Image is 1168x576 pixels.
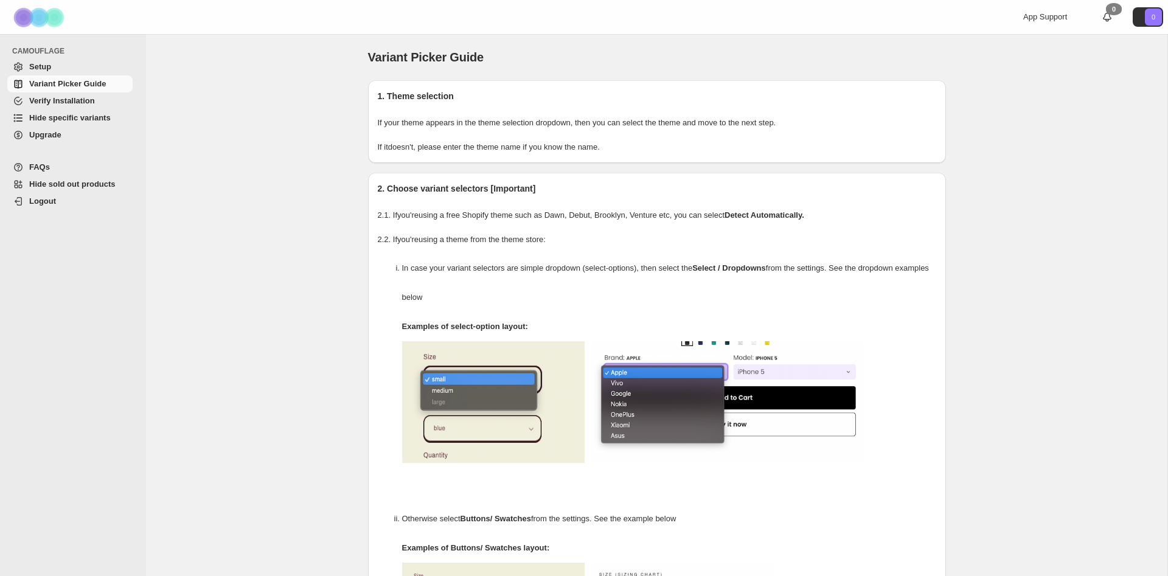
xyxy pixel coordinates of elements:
p: In case your variant selectors are simple dropdown (select-options), then select the from the set... [402,254,936,312]
img: Camouflage [10,1,71,34]
a: 0 [1101,11,1113,23]
h2: 2. Choose variant selectors [Important] [378,182,936,195]
span: Variant Picker Guide [29,79,106,88]
p: Otherwise select from the settings. See the example below [402,504,936,533]
a: Hide specific variants [7,109,133,127]
a: FAQs [7,159,133,176]
a: Verify Installation [7,92,133,109]
span: Upgrade [29,130,61,139]
span: CAMOUFLAGE [12,46,137,56]
span: FAQs [29,162,50,172]
strong: Buttons/ Swatches [461,514,531,523]
a: Hide sold out products [7,176,133,193]
a: Variant Picker Guide [7,75,133,92]
span: Verify Installation [29,96,95,105]
img: camouflage-select-options-2 [591,341,864,463]
strong: Detect Automatically. [725,210,804,220]
p: 2.1. If you're using a free Shopify theme such as Dawn, Debut, Brooklyn, Venture etc, you can select [378,209,936,221]
strong: Examples of select-option layout: [402,322,528,331]
span: Variant Picker Guide [368,50,484,64]
img: camouflage-select-options [402,341,585,463]
a: Upgrade [7,127,133,144]
strong: Select / Dropdowns [692,263,766,272]
a: Setup [7,58,133,75]
span: Logout [29,196,56,206]
p: If your theme appears in the theme selection dropdown, then you can select the theme and move to ... [378,117,936,129]
div: 0 [1106,3,1122,15]
button: Avatar with initials 0 [1133,7,1163,27]
strong: Examples of Buttons/ Swatches layout: [402,543,550,552]
span: Hide sold out products [29,179,116,189]
span: Avatar with initials 0 [1145,9,1162,26]
span: App Support [1023,12,1067,21]
p: If it doesn't , please enter the theme name if you know the name. [378,141,936,153]
span: Hide specific variants [29,113,111,122]
p: 2.2. If you're using a theme from the theme store: [378,234,936,246]
span: Setup [29,62,51,71]
a: Logout [7,193,133,210]
text: 0 [1152,13,1155,21]
h2: 1. Theme selection [378,90,936,102]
